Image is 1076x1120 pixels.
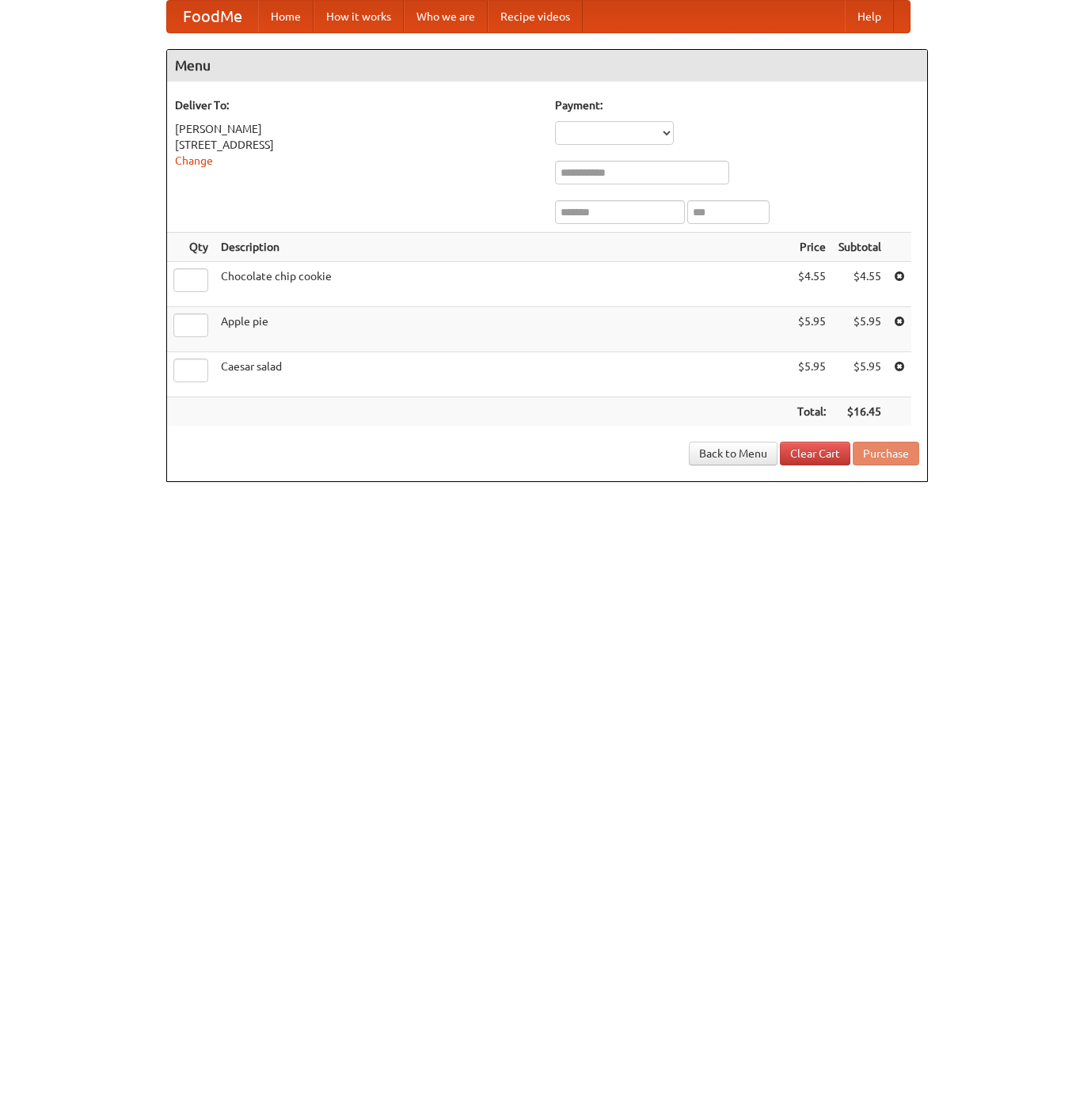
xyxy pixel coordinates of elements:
[832,233,888,262] th: Subtotal
[215,352,791,397] td: Caesar salad
[832,352,888,397] td: $5.95
[791,307,832,352] td: $5.95
[215,262,791,307] td: Chocolate chip cookie
[167,233,215,262] th: Qty
[167,1,258,32] a: FoodMe
[853,442,919,465] button: Purchase
[832,262,888,307] td: $4.55
[175,121,539,137] div: [PERSON_NAME]
[404,1,488,32] a: Who we are
[175,97,539,113] h5: Deliver To:
[791,233,832,262] th: Price
[215,307,791,352] td: Apple pie
[555,97,919,113] h5: Payment:
[791,397,832,427] th: Total:
[258,1,314,32] a: Home
[215,233,791,262] th: Description
[167,50,927,82] h4: Menu
[791,262,832,307] td: $4.55
[314,1,404,32] a: How it works
[832,307,888,352] td: $5.95
[780,442,850,465] a: Clear Cart
[832,397,888,427] th: $16.45
[791,352,832,397] td: $5.95
[689,442,778,465] a: Back to Menu
[175,154,213,167] a: Change
[845,1,894,32] a: Help
[488,1,583,32] a: Recipe videos
[175,137,539,153] div: [STREET_ADDRESS]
